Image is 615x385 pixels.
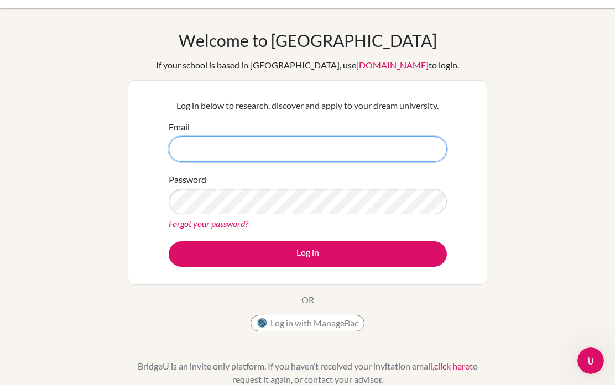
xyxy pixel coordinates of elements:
[434,361,470,371] a: click here
[577,347,604,374] iframe: Intercom live chat
[301,293,314,307] p: OR
[179,30,437,50] h1: Welcome to [GEOGRAPHIC_DATA]
[169,99,447,112] p: Log in below to research, discover and apply to your dream university.
[169,120,190,134] label: Email
[356,60,429,70] a: [DOMAIN_NAME]
[251,315,364,331] button: Log in with ManageBac
[156,59,459,72] div: If your school is based in [GEOGRAPHIC_DATA], use to login.
[169,218,248,229] a: Forgot your password?
[169,173,206,186] label: Password
[169,241,447,267] button: Log in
